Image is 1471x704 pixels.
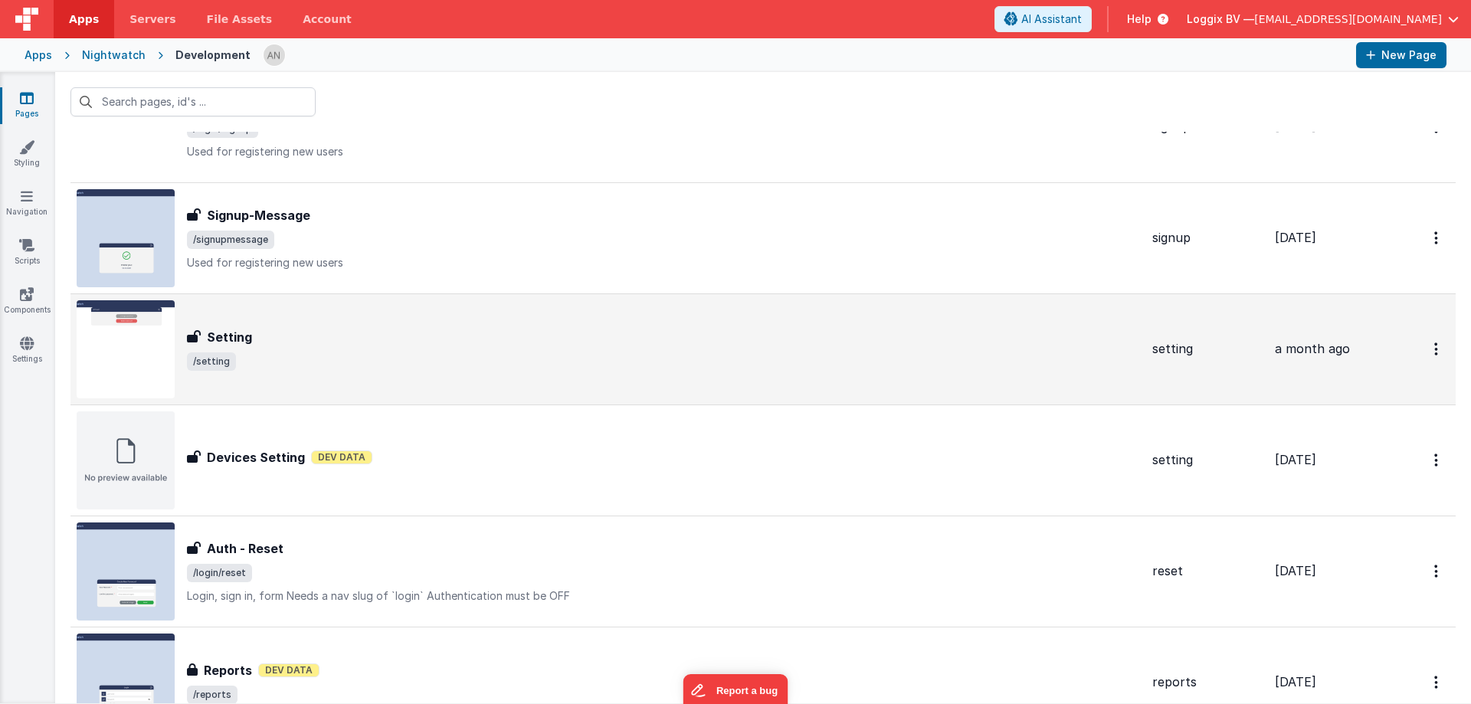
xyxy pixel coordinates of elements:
span: [DATE] [1275,452,1316,467]
h3: Setting [207,328,252,346]
div: signup [1152,229,1263,247]
div: Development [175,47,251,63]
div: setting [1152,451,1263,469]
button: New Page [1356,42,1446,68]
h3: Reports [204,661,252,679]
span: Dev Data [311,450,372,464]
span: Loggix BV — [1187,11,1254,27]
span: [DATE] [1275,674,1316,689]
button: Options [1425,444,1450,476]
h3: Devices Setting [207,448,305,467]
button: AI Assistant [994,6,1092,32]
span: [DATE] [1275,563,1316,578]
span: [EMAIL_ADDRESS][DOMAIN_NAME] [1254,11,1442,27]
span: a month ago [1275,341,1350,356]
button: Options [1425,222,1450,254]
button: Options [1425,333,1450,365]
span: Servers [129,11,175,27]
span: AI Assistant [1021,11,1082,27]
button: Loggix BV — [EMAIL_ADDRESS][DOMAIN_NAME] [1187,11,1459,27]
span: /login/reset [187,564,252,582]
img: f1d78738b441ccf0e1fcb79415a71bae [264,44,285,66]
span: Apps [69,11,99,27]
h3: Signup-Message [207,206,310,224]
p: Login, sign in, form Needs a nav slug of `login` Authentication must be OFF [187,588,1140,604]
span: Help [1127,11,1152,27]
div: reset [1152,562,1263,580]
h3: Auth - Reset [207,539,283,558]
button: Options [1425,555,1450,587]
p: Used for registering new users [187,255,1140,270]
span: Dev Data [258,663,319,677]
button: Options [1425,666,1450,698]
div: reports [1152,673,1263,691]
div: setting [1152,340,1263,358]
p: Used for registering new users [187,144,1140,159]
span: File Assets [207,11,273,27]
div: Apps [25,47,52,63]
div: Nightwatch [82,47,146,63]
input: Search pages, id's ... [70,87,316,116]
span: /setting [187,352,236,371]
span: /signupmessage [187,231,274,249]
span: [DATE] [1275,230,1316,245]
span: /reports [187,686,238,704]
